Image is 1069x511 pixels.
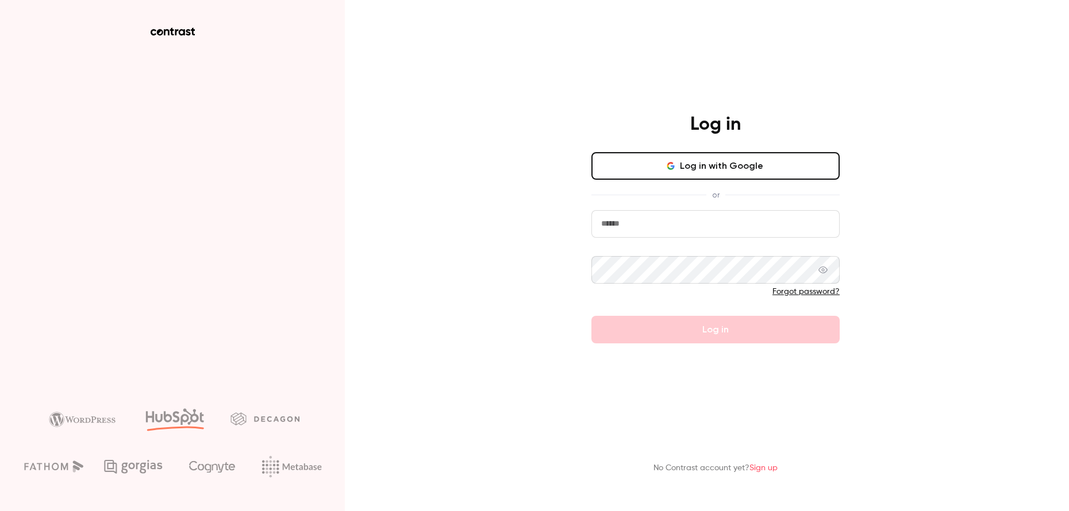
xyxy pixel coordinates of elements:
[706,189,725,201] span: or
[690,113,741,136] h4: Log in
[230,412,299,425] img: decagon
[772,288,840,296] a: Forgot password?
[653,462,778,474] p: No Contrast account yet?
[591,152,840,180] button: Log in with Google
[749,464,778,472] a: Sign up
